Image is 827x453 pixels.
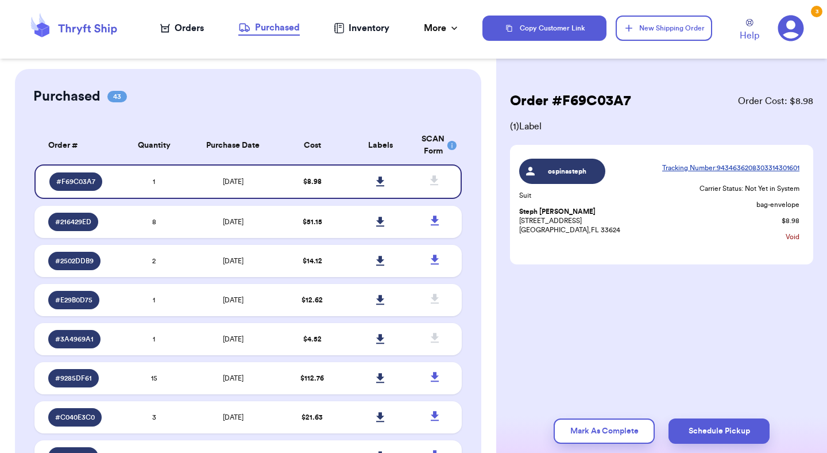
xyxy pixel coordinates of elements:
span: $ 51.15 [303,218,322,225]
th: Quantity [120,126,188,164]
a: 3 [778,15,804,41]
span: ( 1 ) Label [510,120,813,133]
span: 1 [153,336,155,343]
button: Void [786,232,799,241]
a: Purchased [238,21,300,36]
span: [DATE] [223,218,244,225]
span: # E29B0D75 [55,295,92,305]
span: 1 [153,297,155,304]
span: [DATE] [223,178,244,185]
h2: Purchased [33,87,101,106]
span: 2 [152,258,156,264]
span: Help [740,29,759,43]
span: # 3A4969A1 [55,335,94,344]
span: # 2502DDB9 [55,256,94,266]
div: SCAN Form [422,133,448,158]
a: Help [740,19,759,43]
div: 3 [811,6,822,17]
p: Suit [519,191,531,200]
button: New Shipping Order [616,16,712,41]
p: $ 8.98 [782,216,799,225]
span: $ 14.12 [303,258,322,264]
th: Order # [34,126,120,164]
span: $ 4.52 [303,336,322,343]
span: # 9285DF61 [55,374,92,383]
span: $ 12.62 [302,297,323,304]
span: [DATE] [223,297,244,304]
span: [DATE] [223,258,244,264]
span: 15 [151,375,157,382]
span: # 216429ED [55,217,91,226]
span: Steph [PERSON_NAME] [519,208,596,216]
a: Orders [160,21,204,35]
span: [DATE] [223,414,244,421]
a: Tracking Number:9434636208303314301601 [662,159,799,177]
span: Order Cost: $ 8.98 [738,94,813,108]
button: Schedule Pickup [668,419,770,444]
span: $ 112.76 [300,375,324,382]
span: [DATE] [223,375,244,382]
span: 8 [152,218,156,225]
div: More [424,21,460,35]
span: [DATE] [223,336,244,343]
h2: Order # F69C03A7 [510,92,631,110]
p: bag-envelope [756,200,799,209]
th: Purchase Date [188,126,278,164]
th: Cost [278,126,346,164]
div: Purchased [238,21,300,34]
span: 43 [107,91,127,102]
p: [STREET_ADDRESS] [GEOGRAPHIC_DATA] , FL 33624 [519,207,620,235]
span: # F69C03A7 [56,177,95,186]
a: Inventory [334,21,389,35]
th: Labels [346,126,415,164]
span: # C040E3C0 [55,413,95,422]
span: 1 [153,178,155,185]
span: $ 8.98 [303,178,322,185]
span: $ 21.63 [302,414,323,421]
span: ospinasteph [540,167,595,176]
button: Copy Customer Link [482,16,606,41]
p: Carrier Status: Not Yet in System [700,184,799,193]
span: 3 [152,414,156,421]
button: Mark As Complete [554,419,655,444]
